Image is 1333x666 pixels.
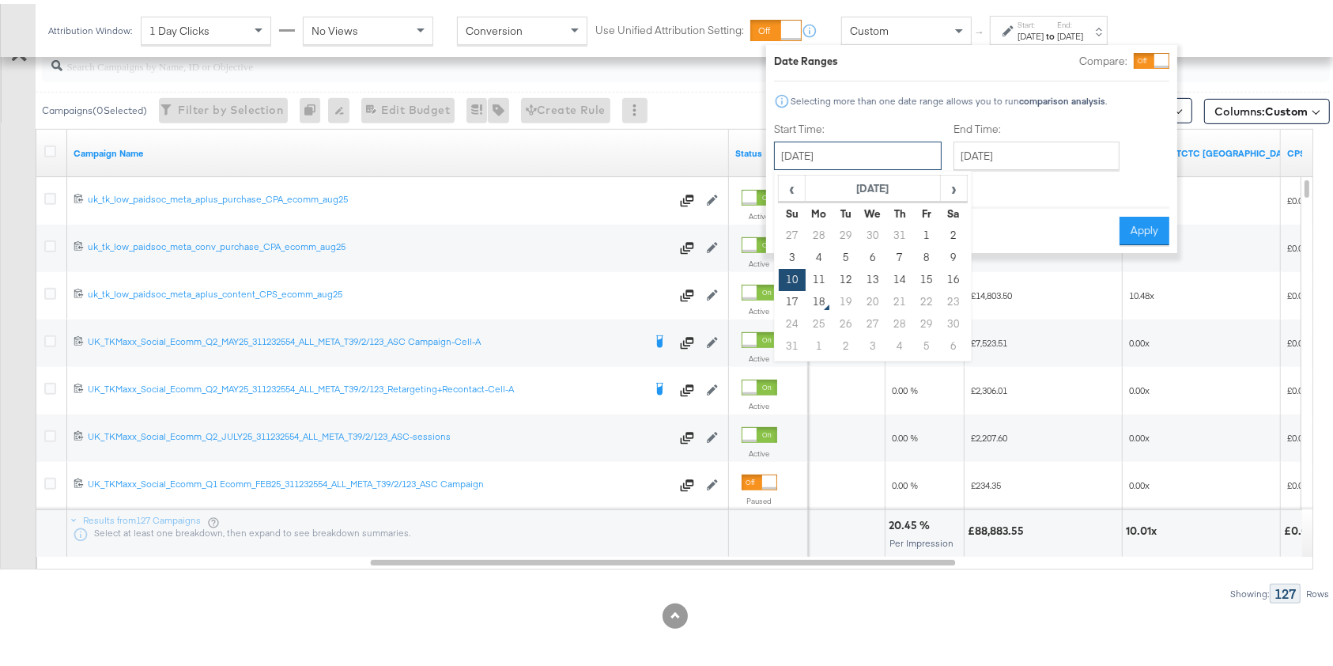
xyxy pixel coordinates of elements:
a: Shows the current state of your Ad Campaign. [735,143,802,156]
span: › [942,172,966,196]
div: Campaigns ( 0 Selected) [42,100,147,114]
div: UK_TKMaxx_Social_Ecomm_Q1 Ecomm_FEB25_311232554_ALL_META_T39/2/123_ASC Campaign [88,474,670,486]
span: Custom [850,20,889,34]
label: Active [742,207,777,218]
div: 127 [1270,580,1301,600]
td: 29 [913,309,940,331]
a: Your campaign name. [74,143,723,156]
td: 12 [833,265,859,287]
td: 25 [806,309,833,331]
label: Active [742,350,777,360]
span: ↑ [973,27,988,32]
td: 8 [913,243,940,265]
a: ROAS for weekly reporting using GA4 data and TCTC [1129,143,1295,156]
a: UK_TKMaxx_Social_Ecomm_Q2_JULY25_311232554_ALL_META_T39/2/123_ASC-sessions [88,426,670,442]
label: Active [742,397,777,407]
span: £0.00 [1287,428,1308,440]
div: UK_TKMaxx_Social_Ecomm_Q2_JULY25_311232554_ALL_META_T39/2/123_ASC-sessions [88,426,670,439]
td: 10 [779,265,806,287]
span: £0.02 [1287,286,1308,297]
div: Showing: [1229,585,1270,596]
strong: to [1044,26,1057,38]
span: 0.00 % [892,428,918,440]
span: 0.00 % [892,380,918,392]
div: uk_tk_low_paidsoc_meta_aplus_content_CPS_ecomm_aug25 [88,284,670,297]
th: Th [886,199,913,221]
div: uk_tk_low_paidsoc_meta_conv_purchase_CPA_ecomm_aug25 [88,237,670,249]
span: £2,306.01 [971,380,1007,392]
strong: comparison analysis [1019,91,1105,103]
td: 24 [779,309,806,331]
td: 2 [833,331,859,354]
span: £0.05 [1287,238,1308,250]
a: uk_tk_low_paidsoc_meta_conv_purchase_CPA_ecomm_aug25 [88,237,670,252]
span: £0.00 [1287,333,1308,345]
td: 27 [779,221,806,243]
td: 29 [833,221,859,243]
span: 0.00 % [892,475,918,487]
div: UK_TKMaxx_Social_Ecomm_Q2_MAY25_311232554_ALL_META_T39/2/123_ASC Campaign-Cell-A [88,331,643,344]
a: uk_tk_low_paidsoc_meta_aplus_purchase_CPA_ecomm_aug25 [88,189,670,205]
td: 1 [913,221,940,243]
td: 7 [886,243,913,265]
a: UK_TKMaxx_Social_Ecomm_Q2_MAY25_311232554_ALL_META_T39/2/123_Retargeting+Recontact-Cell-A [88,379,643,395]
th: Mo [806,199,833,221]
span: Conversion [466,20,523,34]
label: Start Time: [774,118,942,133]
a: UK_TKMaxx_Social_Ecomm_Q1 Ecomm_FEB25_311232554_ALL_META_T39/2/123_ASC Campaign [88,474,670,490]
td: 21 [886,287,913,309]
td: 4 [806,243,833,265]
div: [DATE] [1018,26,1044,39]
span: ‹ [780,172,804,196]
td: 2 [940,221,967,243]
span: £0.00 [1287,380,1308,392]
div: 0 [300,94,328,119]
td: 19 [833,287,859,309]
label: Use Unified Attribution Setting: [595,19,744,34]
th: Fr [913,199,940,221]
label: Active [742,445,777,455]
td: 9 [940,243,967,265]
td: 3 [859,331,886,354]
td: 28 [886,309,913,331]
div: Attribution Window: [47,21,133,32]
span: £7,523.51 [971,333,1007,345]
th: Sa [940,199,967,221]
label: Start: [1018,16,1044,26]
label: Compare: [1079,50,1127,65]
span: £0.00 [1287,475,1308,487]
span: Per Impression [889,533,953,545]
td: 3 [779,243,806,265]
td: 23 [940,287,967,309]
div: Rows [1305,585,1330,596]
td: 6 [859,243,886,265]
td: 30 [859,221,886,243]
label: Paused [742,492,777,502]
span: £2,207.60 [971,428,1007,440]
td: 22 [913,287,940,309]
td: 16 [940,265,967,287]
span: £234.35 [971,475,1001,487]
div: 10.01x [1126,520,1161,535]
span: No Views [312,20,358,34]
th: We [859,199,886,221]
td: 27 [859,309,886,331]
span: 1 Day Clicks [149,20,210,34]
span: 0.00x [1129,333,1150,345]
span: £14,803.50 [971,286,1012,297]
td: 31 [779,331,806,354]
td: 14 [886,265,913,287]
div: Selecting more than one date range allows you to run . [790,92,1108,103]
td: 11 [806,265,833,287]
td: 20 [859,287,886,309]
td: 28 [806,221,833,243]
td: 15 [913,265,940,287]
div: 20.45 % [889,514,935,529]
div: £88,883.55 [968,520,1029,535]
td: 5 [833,243,859,265]
div: [DATE] [1057,26,1083,39]
input: Search Campaigns by Name, ID or Objective [62,40,1213,71]
span: £0.06 [1287,191,1308,202]
td: 31 [886,221,913,243]
td: 30 [940,309,967,331]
